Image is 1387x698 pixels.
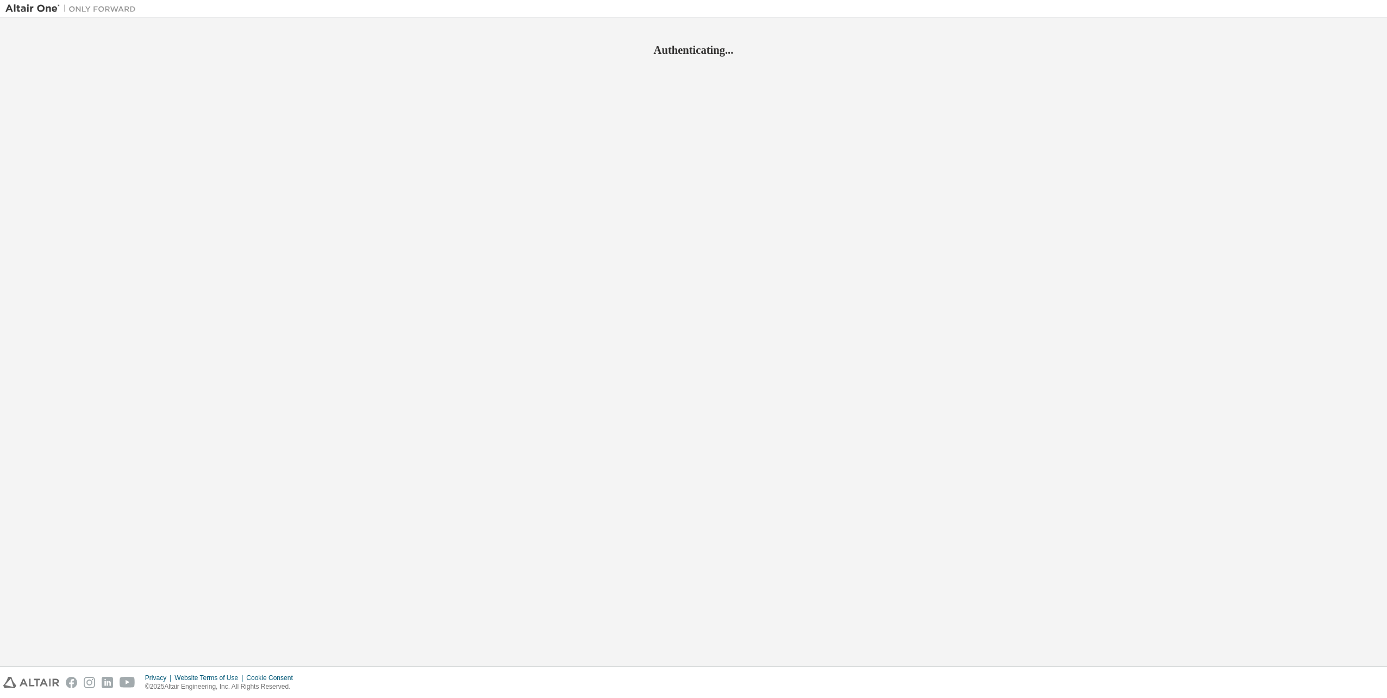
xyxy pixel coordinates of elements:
[3,677,59,688] img: altair_logo.svg
[246,674,299,682] div: Cookie Consent
[174,674,246,682] div: Website Terms of Use
[84,677,95,688] img: instagram.svg
[5,3,141,14] img: Altair One
[120,677,135,688] img: youtube.svg
[145,682,299,691] p: © 2025 Altair Engineering, Inc. All Rights Reserved.
[102,677,113,688] img: linkedin.svg
[145,674,174,682] div: Privacy
[66,677,77,688] img: facebook.svg
[5,43,1382,57] h2: Authenticating...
